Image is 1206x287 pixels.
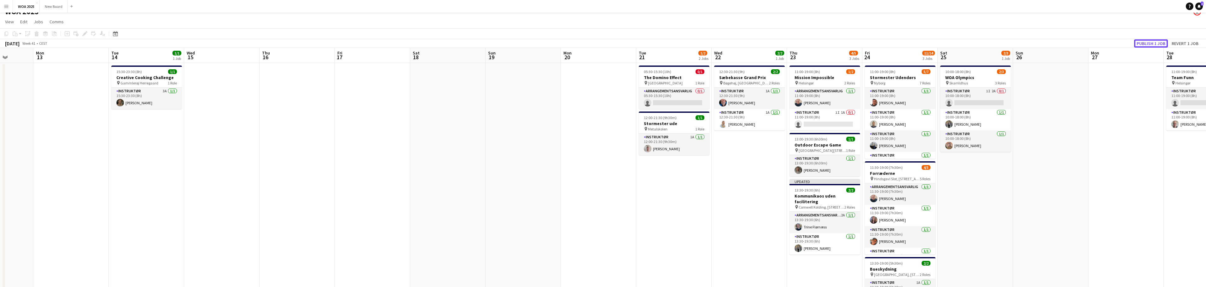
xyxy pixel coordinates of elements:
[639,88,709,109] app-card-role: Arrangementsansvarlig0/105:30-15:30 (10h)
[771,69,780,74] span: 2/2
[940,50,947,56] span: Sat
[769,81,780,85] span: 2 Roles
[111,66,182,109] app-job-card: 15:30-23:30 (8h)1/1Creative Cooking Challenge Gammlerøj Herregaard1 RoleInstruktør3A1/115:30-23:3...
[846,148,855,153] span: 1 Role
[714,50,722,56] span: Wed
[35,54,44,61] span: 13
[865,248,935,269] app-card-role: Instruktør1/111:30-19:00 (7h30m)
[949,81,968,85] span: Skarrildhus
[1090,54,1099,61] span: 27
[21,41,37,46] span: Week 41
[5,19,14,25] span: View
[795,137,827,141] span: 13:00-19:30 (6h30m)
[789,50,797,56] span: Thu
[874,81,885,85] span: Nyborg
[1134,39,1168,48] button: Publish 1 job
[865,152,935,173] app-card-role: Instruktør1/111:00-19:00 (8h)
[413,50,420,56] span: Sat
[639,66,709,109] div: 05:30-15:30 (10h)0/1The Domino Effect [GEOGRAPHIC_DATA]1 RoleArrangementsansvarlig0/105:30-15:30 ...
[846,69,855,74] span: 1/2
[186,54,195,61] span: 15
[799,205,844,210] span: Comwell Kolding, [STREET_ADDRESS]
[922,165,930,170] span: 4/5
[1201,2,1203,6] span: 1
[775,51,784,55] span: 2/2
[789,179,860,255] app-job-card: Updated13:30-19:30 (6h)2/2Kommunikaos uden facilitering Comwell Kolding, [STREET_ADDRESS]2 RolesA...
[648,127,667,131] span: Metalskolen
[1165,54,1174,61] span: 28
[865,161,935,255] div: 11:30-19:00 (7h30m)4/5Forræderne Hindsgavl Slot, [STREET_ADDRESS]5 RolesArrangementsansvarlig1/11...
[644,115,677,120] span: 12:00-21:30 (9h30m)
[789,233,860,255] app-card-role: Instruktør1/113:30-19:30 (6h)[PERSON_NAME]
[789,193,860,204] h3: Kommunikaos uden facilitering
[940,109,1011,130] app-card-role: Instruktør1/110:00-18:00 (8h)[PERSON_NAME]
[789,133,860,176] app-job-card: 13:00-19:30 (6h30m)1/1Outdoor Escape Game [GEOGRAPHIC_DATA][STREET_ADDRESS][GEOGRAPHIC_DATA]1 Rol...
[3,18,16,26] a: View
[172,51,181,55] span: 1/1
[870,165,903,170] span: 11:30-19:00 (7h30m)
[789,155,860,176] app-card-role: Instruktør1/113:00-19:30 (6h30m)[PERSON_NAME]
[488,50,496,56] span: Sun
[789,66,860,130] app-job-card: 11:00-19:00 (8h)1/2Mission Impossible Helsingør2 RolesArrangementsansvarlig1/111:00-19:00 (8h)[PE...
[1016,50,1023,56] span: Sun
[714,109,785,130] app-card-role: Instruktør1A1/112:30-21:30 (9h)[PERSON_NAME]
[1001,51,1010,55] span: 2/3
[262,50,270,56] span: Thu
[922,69,930,74] span: 5/7
[714,75,785,80] h3: Sæbekasse Grand Prix
[940,66,1011,152] app-job-card: 10:00-18:00 (8h)2/3WOA Olympics Skarrildhus3 RolesInstruktør1I2A0/110:00-18:00 (8h) Instruktør1/1...
[795,188,820,192] span: 13:30-19:30 (6h)
[644,69,671,74] span: 05:30-15:30 (10h)
[36,50,44,56] span: Mon
[920,81,930,85] span: 7 Roles
[1002,56,1010,61] div: 1 Job
[639,134,709,155] app-card-role: Instruktør1A1/112:00-21:30 (9h30m)[PERSON_NAME]
[870,69,895,74] span: 11:00-19:00 (8h)
[111,75,182,80] h3: Creative Cooking Challenge
[846,188,855,192] span: 2/2
[695,127,704,131] span: 1 Role
[849,56,859,61] div: 3 Jobs
[920,272,930,277] span: 2 Roles
[940,130,1011,152] app-card-role: Instruktør1/110:00-18:00 (8h)[PERSON_NAME]
[648,81,683,85] span: [GEOGRAPHIC_DATA]
[846,137,855,141] span: 1/1
[5,40,20,47] div: [DATE]
[638,54,646,61] span: 21
[1166,50,1174,56] span: Tue
[795,69,820,74] span: 11:00-19:00 (8h)
[849,51,858,55] span: 4/5
[870,261,903,266] span: 13:30-19:00 (5h30m)
[34,19,43,25] span: Jobs
[111,88,182,109] app-card-role: Instruktør3A1/115:30-23:30 (8h)[PERSON_NAME]
[865,66,935,159] app-job-card: 11:00-19:00 (8h)5/7Stormester Udendørs Nyborg7 RolesInstruktør1/111:00-19:00 (8h)[PERSON_NAME]Ins...
[865,226,935,248] app-card-role: Instruktør1/111:30-19:00 (7h30m)[PERSON_NAME]
[336,54,342,61] span: 17
[874,176,920,181] span: Hindsgavl Slot, [STREET_ADDRESS]
[799,81,814,85] span: Helsingør
[995,81,1006,85] span: 3 Roles
[865,183,935,205] app-card-role: Arrangementsansvarlig1/111:30-19:00 (7h30m)[PERSON_NAME]
[20,19,27,25] span: Edit
[1175,81,1191,85] span: Helsingør
[874,272,920,277] span: [GEOGRAPHIC_DATA], [STREET_ADDRESS]
[639,112,709,155] app-job-card: 12:00-21:30 (9h30m)1/1Stormester ude Metalskolen1 RoleInstruktør1A1/112:00-21:30 (9h30m)[PERSON_N...
[563,50,572,56] span: Mon
[337,50,342,56] span: Fri
[789,142,860,148] h3: Outdoor Escape Game
[789,88,860,109] app-card-role: Arrangementsansvarlig1/111:00-19:00 (8h)[PERSON_NAME]
[1015,54,1023,61] span: 26
[695,81,704,85] span: 1 Role
[698,51,707,55] span: 1/2
[799,148,846,153] span: [GEOGRAPHIC_DATA][STREET_ADDRESS][GEOGRAPHIC_DATA]
[714,66,785,130] app-job-card: 12:30-21:30 (9h)2/2Sæbekasse Grand Prix Bøgehøj, [GEOGRAPHIC_DATA]2 RolesInstruktør1A1/112:30-21:...
[639,121,709,126] h3: Stormester ude
[713,54,722,61] span: 22
[13,0,40,13] button: WOA 2025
